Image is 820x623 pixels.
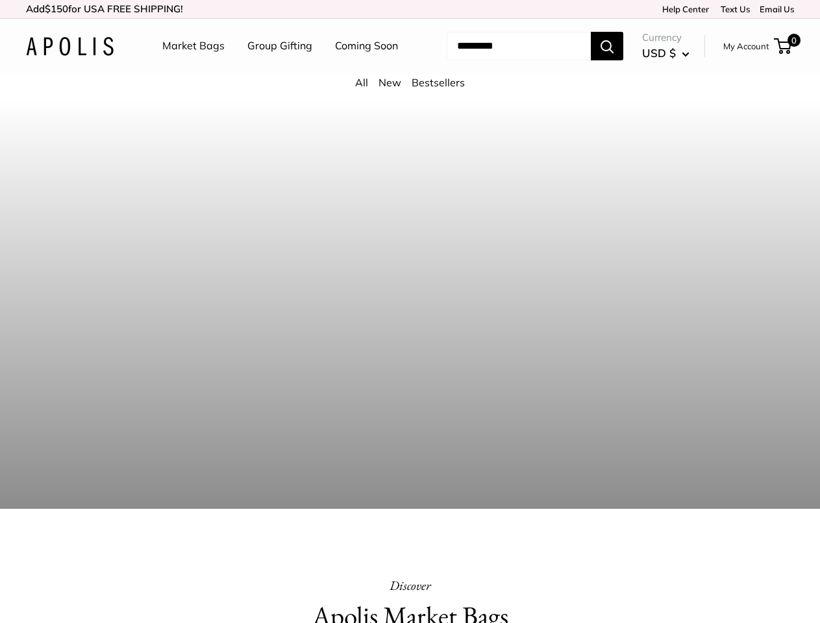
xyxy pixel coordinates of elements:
a: 0 [775,38,791,54]
button: Search [591,32,623,60]
a: Market Bags [162,36,225,56]
input: Search... [447,32,591,60]
a: New [379,76,401,89]
a: Text Us [721,4,750,14]
a: Email Us [760,4,794,14]
a: Help Center [662,4,709,14]
p: Discover [218,574,603,597]
span: USD $ [642,46,676,60]
span: 0 [788,34,801,47]
span: $150 [45,3,68,15]
a: Coming Soon [335,36,398,56]
a: All [355,76,368,89]
a: Group Gifting [247,36,312,56]
a: Bestsellers [412,76,465,89]
button: USD $ [642,43,690,64]
span: Currency [642,29,690,47]
a: My Account [723,38,769,54]
img: Apolis [26,37,114,56]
